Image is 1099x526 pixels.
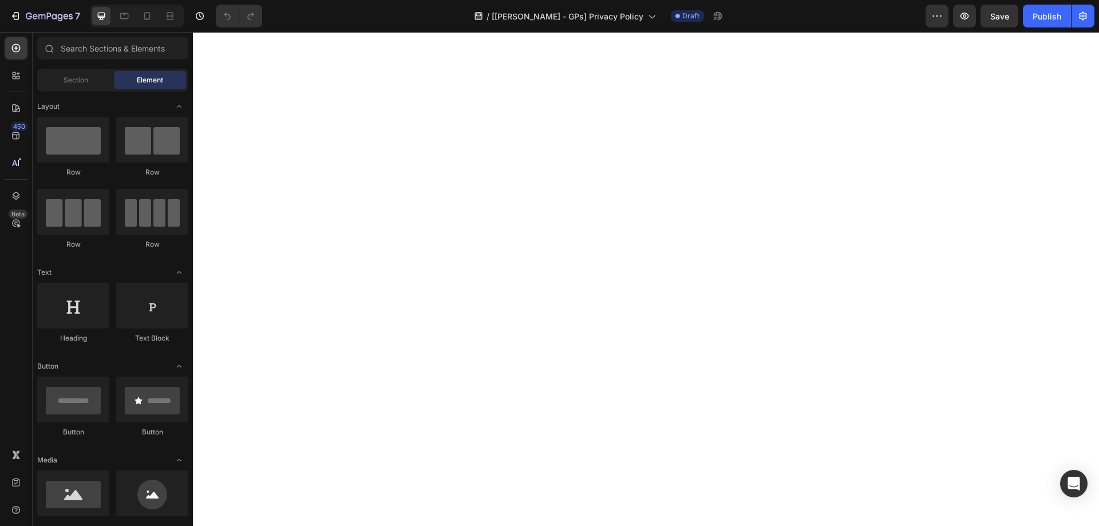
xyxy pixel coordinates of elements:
[116,333,188,343] div: Text Block
[170,97,188,116] span: Toggle open
[75,9,80,23] p: 7
[5,5,85,27] button: 7
[682,11,699,21] span: Draft
[9,209,27,219] div: Beta
[170,451,188,469] span: Toggle open
[1023,5,1071,27] button: Publish
[37,239,109,250] div: Row
[37,333,109,343] div: Heading
[492,10,643,22] span: [[PERSON_NAME] - GPs] Privacy Policy
[37,427,109,437] div: Button
[170,357,188,375] span: Toggle open
[193,32,1099,526] iframe: Design area
[64,75,88,85] span: Section
[37,167,109,177] div: Row
[37,361,58,371] span: Button
[981,5,1018,27] button: Save
[1033,10,1061,22] div: Publish
[37,455,57,465] span: Media
[137,75,163,85] span: Element
[11,122,27,131] div: 450
[116,167,188,177] div: Row
[170,263,188,282] span: Toggle open
[1060,470,1088,497] div: Open Intercom Messenger
[37,101,60,112] span: Layout
[37,37,188,60] input: Search Sections & Elements
[487,10,489,22] span: /
[116,427,188,437] div: Button
[990,11,1009,21] span: Save
[216,5,262,27] div: Undo/Redo
[116,239,188,250] div: Row
[37,267,52,278] span: Text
